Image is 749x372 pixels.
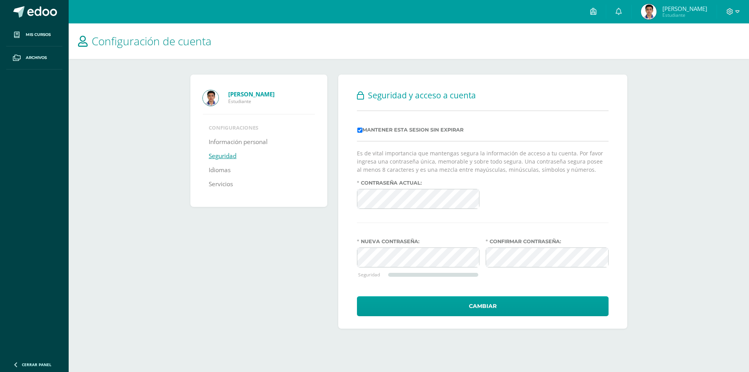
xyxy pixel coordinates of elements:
strong: [PERSON_NAME] [228,90,275,98]
span: Estudiante [662,12,707,18]
span: Cerrar panel [22,362,51,367]
label: Mantener esta sesion sin expirar [357,127,463,133]
button: Cambiar [357,296,609,316]
a: Información personal [209,135,268,149]
a: Mis cursos [6,23,62,46]
input: Mantener esta sesion sin expirar [357,128,362,133]
a: Servicios [209,177,233,191]
a: Idiomas [209,163,231,177]
span: Mis cursos [26,32,51,38]
span: Archivos [26,55,47,61]
span: Seguridad y acceso a cuenta [368,90,476,101]
p: Es de vital importancia que mantengas segura la información de acceso a tu cuenta. Por favor ingr... [357,149,609,174]
img: Profile picture of Luis Mario Recinos Sánchez [203,90,218,106]
a: [PERSON_NAME] [228,90,315,98]
label: Nueva contraseña: [357,239,480,244]
a: Seguridad [209,149,236,163]
label: Confirmar contraseña: [486,239,609,244]
span: Estudiante [228,98,315,105]
span: Configuración de cuenta [92,34,211,48]
a: Archivos [6,46,62,69]
img: ad77e3f9df94358eacc2c987ab8775bb.png [641,4,657,20]
li: Configuraciones [209,124,309,131]
div: Seguridad [358,271,388,278]
span: [PERSON_NAME] [662,5,707,12]
label: Contraseña actual: [357,180,480,186]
